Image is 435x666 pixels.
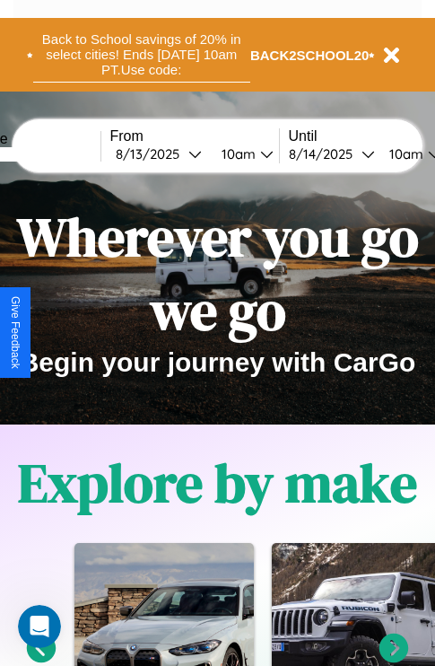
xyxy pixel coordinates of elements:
[250,48,370,63] b: BACK2SCHOOL20
[110,145,207,163] button: 8/13/2025
[116,145,188,162] div: 8 / 13 / 2025
[18,605,61,648] iframe: Intercom live chat
[18,446,417,520] h1: Explore by make
[380,145,428,162] div: 10am
[110,128,279,145] label: From
[213,145,260,162] div: 10am
[207,145,279,163] button: 10am
[33,27,250,83] button: Back to School savings of 20% in select cities! Ends [DATE] 10am PT.Use code:
[9,296,22,369] div: Give Feedback
[289,145,361,162] div: 8 / 14 / 2025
